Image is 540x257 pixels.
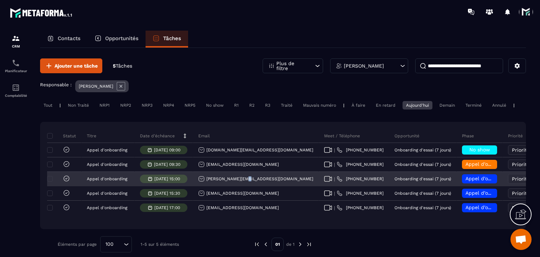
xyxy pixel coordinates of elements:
a: [PHONE_NUMBER] [337,162,384,167]
p: Appel d'onboarding [87,162,127,167]
p: Onboarding d'essai (7 jours) [394,176,451,181]
p: Comptabilité [2,94,30,98]
span: Appel d’onboarding terminée [465,161,536,167]
a: [PHONE_NUMBER] [337,176,384,182]
p: Phase [462,133,474,139]
p: Contacts [58,35,81,42]
a: Contacts [40,31,88,48]
p: Onboarding d'essai (7 jours) [394,162,451,167]
img: next [306,241,312,247]
p: Appel d'onboarding [87,176,127,181]
div: Annulé [489,101,510,109]
img: logo [10,6,73,19]
p: [DATE] 09:30 [154,162,180,167]
div: NRP1 [96,101,113,109]
div: Aujourd'hui [403,101,432,109]
span: | [334,191,335,196]
div: Demain [436,101,458,109]
span: Appel d’onboarding planifié [465,190,532,196]
p: Titre [87,133,96,139]
p: Email [198,133,210,139]
div: Tout [40,101,56,109]
a: accountantaccountantComptabilité [2,78,30,103]
p: Responsable : [40,82,72,87]
p: [DATE] 09:00 [154,148,180,152]
p: Statut [49,133,76,139]
img: prev [254,241,260,247]
p: 1-5 sur 5 éléments [141,242,179,247]
span: | [334,176,335,182]
p: Onboarding d'essai (7 jours) [394,191,451,196]
p: 5 [113,63,132,69]
span: Tâches [116,63,132,69]
span: Ajouter une tâche [54,62,98,69]
span: Priorité [512,190,530,196]
p: Plus de filtre [276,61,307,71]
a: [PHONE_NUMBER] [337,147,384,153]
div: Non Traité [64,101,92,109]
p: Meet / Téléphone [324,133,360,139]
div: Mauvais numéro [300,101,340,109]
span: Appel d’onboarding planifié [465,205,532,210]
div: Ouvrir le chat [510,229,532,250]
span: Appel d’onboarding planifié [465,176,532,181]
div: R1 [231,101,242,109]
p: Priorité [508,133,523,139]
p: | [343,103,345,108]
p: 01 [271,238,284,251]
p: Appel d'onboarding [87,205,127,210]
div: Terminé [462,101,485,109]
span: No show [469,147,490,152]
div: Search for option [100,236,132,252]
p: de 1 [286,242,295,247]
a: Opportunités [88,31,146,48]
span: Priorité [512,176,530,182]
p: Date d’échéance [140,133,175,139]
p: Opportunité [394,133,419,139]
img: formation [12,34,20,43]
div: R3 [262,101,274,109]
span: | [334,148,335,153]
span: | [334,205,335,211]
p: Appel d'onboarding [87,148,127,152]
div: R2 [246,101,258,109]
p: Tâches [163,35,181,42]
a: [PHONE_NUMBER] [337,190,384,196]
span: 100 [103,240,116,248]
p: CRM [2,44,30,48]
p: Opportunités [105,35,139,42]
img: prev [263,241,269,247]
p: Onboarding d'essai (7 jours) [394,148,451,152]
p: Planificateur [2,69,30,73]
a: Tâches [146,31,188,48]
p: [DATE] 15:00 [154,176,180,181]
div: Traité [277,101,296,109]
div: No show [202,101,227,109]
p: Onboarding d'essai (7 jours) [394,205,451,210]
a: [PHONE_NUMBER] [337,205,384,211]
div: NRP2 [117,101,135,109]
input: Search for option [116,240,122,248]
p: [DATE] 17:00 [154,205,180,210]
div: NRP5 [181,101,199,109]
div: À faire [348,101,369,109]
p: [PERSON_NAME] [79,84,113,89]
img: next [297,241,303,247]
span: Priorité [512,147,530,153]
img: accountant [12,83,20,92]
p: [PERSON_NAME] [344,63,384,68]
div: NRP4 [160,101,178,109]
p: Appel d'onboarding [87,191,127,196]
button: Ajouter une tâche [40,58,102,73]
p: Éléments par page [58,242,97,247]
p: [DATE] 15:30 [154,191,180,196]
img: scheduler [12,59,20,67]
div: En retard [372,101,399,109]
span: | [334,162,335,167]
span: Priorité [512,162,530,167]
div: NRP3 [138,101,156,109]
a: schedulerschedulerPlanificateur [2,54,30,78]
p: | [59,103,61,108]
a: formationformationCRM [2,29,30,54]
p: | [513,103,515,108]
